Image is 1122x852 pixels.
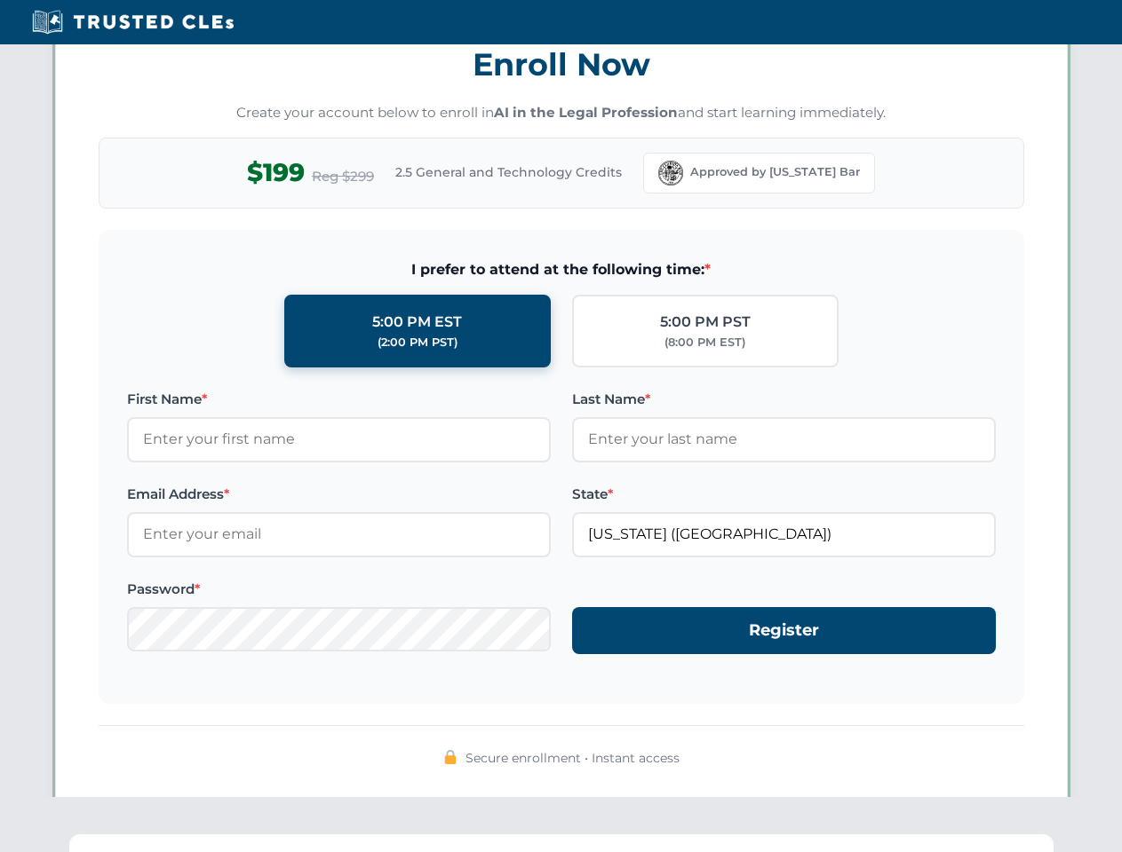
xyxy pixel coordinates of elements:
[378,334,458,351] div: (2:00 PM PST)
[127,389,551,410] label: First Name
[99,36,1024,92] h3: Enroll Now
[372,311,462,334] div: 5:00 PM EST
[443,750,458,764] img: 🔒
[127,258,996,281] span: I prefer to attend at the following time:
[127,512,551,556] input: Enter your email
[27,9,239,35] img: Trusted CLEs
[658,161,683,185] img: Florida Bar
[312,166,374,187] span: Reg $299
[127,579,551,600] label: Password
[572,607,996,654] button: Register
[572,512,996,556] input: Florida (FL)
[127,417,551,461] input: Enter your first name
[247,153,305,193] span: $199
[494,104,678,121] strong: AI in the Legal Profession
[690,163,860,181] span: Approved by [US_STATE] Bar
[664,334,745,351] div: (8:00 PM EST)
[127,484,551,505] label: Email Address
[99,103,1024,123] p: Create your account below to enroll in and start learning immediately.
[395,162,622,182] span: 2.5 General and Technology Credits
[572,389,996,410] label: Last Name
[572,484,996,505] label: State
[466,748,680,768] span: Secure enrollment • Instant access
[660,311,751,334] div: 5:00 PM PST
[572,417,996,461] input: Enter your last name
